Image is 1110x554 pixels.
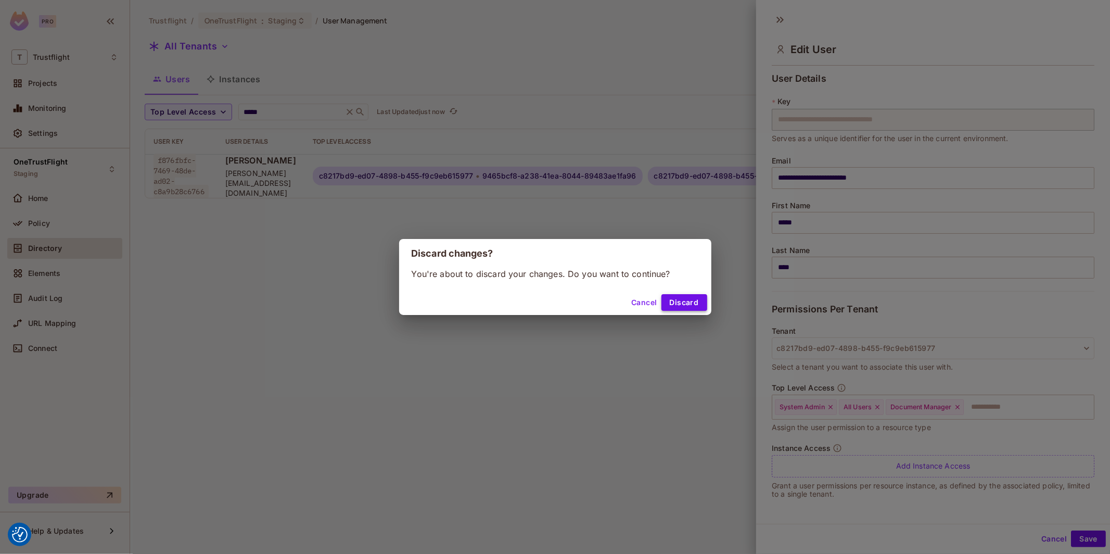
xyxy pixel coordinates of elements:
h2: Discard changes? [399,239,711,268]
img: Revisit consent button [12,527,28,543]
button: Cancel [627,294,661,311]
button: Discard [661,294,707,311]
button: Consent Preferences [12,527,28,543]
p: You're about to discard your changes. Do you want to continue? [412,268,699,280]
